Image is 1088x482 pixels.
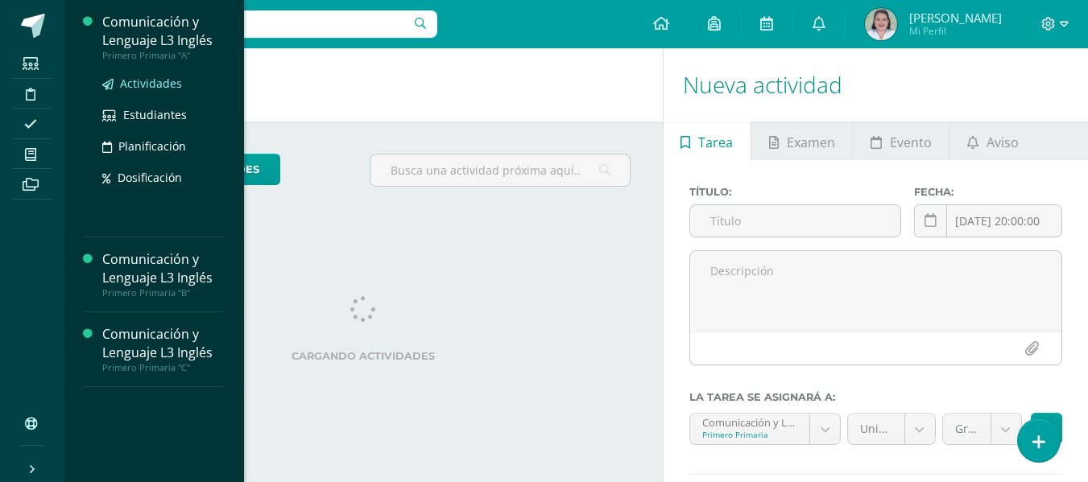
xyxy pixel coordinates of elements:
img: 2df6234a8a748843a6fab2bfeb2f36da.png [865,8,897,40]
div: Comunicación y Lenguaje L3 Inglés [102,325,225,362]
span: Actividades [120,76,182,91]
span: [PERSON_NAME] [909,10,1002,26]
div: Primero Primaria "A" [102,50,225,61]
a: Actividades [102,74,225,93]
span: Dosificación [118,170,182,185]
a: Unidad 4 [848,414,935,444]
a: Estudiantes [102,105,225,124]
div: Comunicación y Lenguaje L3 Inglés [102,250,225,287]
label: Cargando actividades [97,350,631,362]
a: Grammar (10.0%) [943,414,1021,444]
input: Título [690,205,901,237]
a: Planificación [102,137,225,155]
span: Unidad 4 [860,414,892,444]
div: Primero Primaria [702,429,797,440]
span: Examen [787,123,835,162]
label: La tarea se asignará a: [689,391,1062,403]
a: Comunicación y Lenguaje L3 InglésPrimero Primaria "A" [102,13,225,61]
span: Aviso [987,123,1019,162]
a: Comunicación y Lenguaje L3 InglésPrimero Primaria "B" [102,250,225,299]
h1: Nueva actividad [683,48,1069,122]
label: Fecha: [914,186,1062,198]
input: Busca un usuario... [75,10,437,38]
span: Estudiantes [123,107,187,122]
a: Dosificación [102,168,225,187]
a: Comunicación y Lenguaje L3 Inglés 'A'Primero Primaria [690,414,840,444]
span: Grammar (10.0%) [955,414,978,444]
span: Evento [890,123,932,162]
span: Mi Perfil [909,24,1002,38]
div: Primero Primaria "C" [102,362,225,373]
input: Busca una actividad próxima aquí... [370,154,629,186]
div: Primero Primaria "B" [102,287,225,299]
a: Examen [751,122,852,160]
div: Comunicación y Lenguaje L3 Inglés 'A' [702,414,797,429]
div: Comunicación y Lenguaje L3 Inglés [102,13,225,50]
span: Tarea [698,123,733,162]
span: Planificación [118,138,186,154]
a: Tarea [664,122,751,160]
input: Fecha de entrega [915,205,1061,237]
a: Evento [853,122,949,160]
label: Título: [689,186,902,198]
a: Comunicación y Lenguaje L3 InglésPrimero Primaria "C" [102,325,225,373]
a: Aviso [949,122,1036,160]
h1: Actividades [84,48,643,122]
